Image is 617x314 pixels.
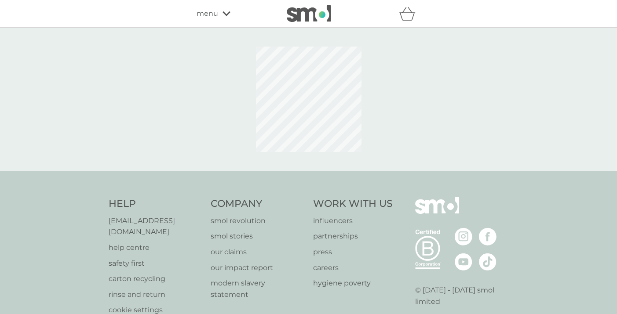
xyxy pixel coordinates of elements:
img: visit the smol Facebook page [479,228,497,245]
a: help centre [109,242,202,253]
a: hygiene poverty [313,278,393,289]
img: visit the smol Youtube page [455,253,472,271]
a: safety first [109,258,202,269]
a: influencers [313,215,393,227]
a: our impact report [211,262,304,274]
a: our claims [211,246,304,258]
h4: Company [211,197,304,211]
img: smol [415,197,459,227]
a: modern slavery statement [211,278,304,300]
h4: Work With Us [313,197,393,211]
a: rinse and return [109,289,202,300]
a: careers [313,262,393,274]
p: © [DATE] - [DATE] smol limited [415,285,509,307]
img: visit the smol Instagram page [455,228,472,245]
a: press [313,246,393,258]
span: menu [197,8,218,19]
img: smol [287,5,331,22]
a: smol stories [211,231,304,242]
a: smol revolution [211,215,304,227]
div: basket [399,5,421,22]
a: carton recycling [109,273,202,285]
h4: Help [109,197,202,211]
a: [EMAIL_ADDRESS][DOMAIN_NAME] [109,215,202,238]
a: partnerships [313,231,393,242]
img: visit the smol Tiktok page [479,253,497,271]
